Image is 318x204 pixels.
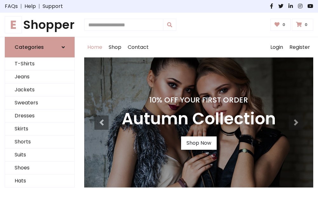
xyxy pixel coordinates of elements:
[5,174,74,188] a: Hats
[24,3,36,10] a: Help
[105,37,125,57] a: Shop
[5,57,74,70] a: T-Shirts
[122,109,276,129] h3: Autumn Collection
[5,109,74,122] a: Dresses
[5,18,75,32] a: EShopper
[125,37,152,57] a: Contact
[18,3,24,10] span: |
[281,22,287,28] span: 0
[5,16,22,33] span: E
[5,148,74,161] a: Suits
[5,83,74,96] a: Jackets
[5,37,75,57] a: Categories
[5,70,74,83] a: Jeans
[43,3,63,10] a: Support
[5,18,75,32] h1: Shopper
[122,95,276,104] h4: 10% Off Your First Order
[15,44,44,50] h6: Categories
[5,3,18,10] a: FAQs
[286,37,313,57] a: Register
[36,3,43,10] span: |
[84,37,105,57] a: Home
[5,96,74,109] a: Sweaters
[303,22,309,28] span: 0
[267,37,286,57] a: Login
[5,122,74,135] a: Skirts
[181,136,217,150] a: Shop Now
[5,135,74,148] a: Shorts
[292,19,313,31] a: 0
[5,161,74,174] a: Shoes
[270,19,291,31] a: 0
